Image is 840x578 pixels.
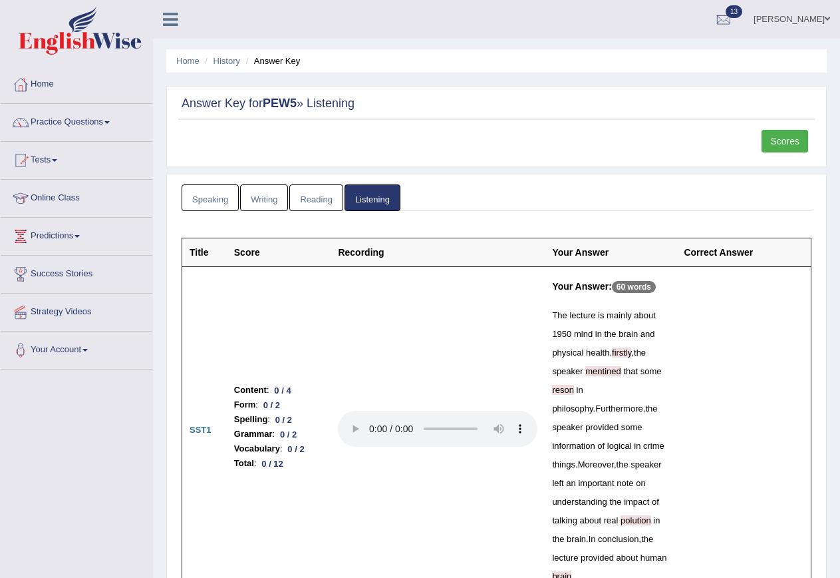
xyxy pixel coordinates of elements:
[263,97,297,110] strong: PEW5
[598,534,638,544] span: conclusion
[585,422,619,432] span: provided
[234,412,268,427] b: Spelling
[182,184,239,212] a: Speaking
[653,515,660,525] span: in
[176,56,200,66] a: Home
[289,184,343,212] a: Reading
[597,441,605,451] span: of
[634,441,640,451] span: in
[595,404,643,414] span: Furthermore
[1,66,152,99] a: Home
[636,478,645,488] span: on
[1,142,152,175] a: Tests
[762,130,808,152] a: Scores
[619,329,638,339] span: brain
[552,459,575,469] span: things
[726,5,742,18] span: 13
[182,238,227,267] th: Title
[190,425,211,435] b: SST1
[598,310,604,320] span: is
[640,366,662,376] span: some
[182,97,811,111] h2: Answer Key for » Listening
[234,398,256,412] b: Form
[552,329,571,339] span: 1950
[234,456,324,471] li: :
[243,55,301,67] li: Answer Key
[612,281,656,293] p: 60 words
[234,383,267,398] b: Content
[676,238,811,267] th: Correct Answer
[634,348,646,358] span: the
[578,459,614,469] span: Moreover
[604,515,619,525] span: real
[634,310,656,320] span: about
[234,427,324,441] li: :
[617,459,629,469] span: the
[577,385,583,395] span: in
[617,478,633,488] span: note
[578,478,614,488] span: important
[1,218,152,251] a: Predictions
[585,366,621,376] span: Possible spelling mistake found. (did you mean: mentioned)
[234,383,324,398] li: :
[569,310,595,320] span: lecture
[234,456,254,471] b: Total
[213,56,240,66] a: History
[1,104,152,137] a: Practice Questions
[589,534,596,544] span: In
[612,348,631,358] span: This sentence does not start with an uppercase letter. (did you mean: Firstly)
[552,422,583,432] span: speaker
[234,412,324,427] li: :
[552,366,583,376] span: speaker
[234,398,324,412] li: :
[552,385,574,395] span: Possible spelling mistake found. (did you mean: reason)
[586,348,609,358] span: health
[234,441,280,456] b: Vocabulary
[609,497,621,507] span: the
[552,404,593,414] span: philosophy
[269,384,297,398] div: 0 / 4
[234,441,324,456] li: :
[607,310,632,320] span: mainly
[580,515,602,525] span: about
[258,398,285,412] div: 0 / 2
[234,427,273,441] b: Grammar
[270,413,297,427] div: 0 / 2
[605,329,617,339] span: the
[652,497,659,507] span: of
[552,553,578,563] span: lecture
[345,184,400,212] a: Listening
[552,441,595,451] span: information
[566,478,575,488] span: an
[595,329,602,339] span: in
[640,553,667,563] span: human
[1,256,152,289] a: Success Stories
[1,294,152,327] a: Strategy Videos
[621,515,651,525] span: Possible spelling mistake found. (did you mean: solution)
[623,366,638,376] span: that
[630,459,661,469] span: speaker
[240,184,288,212] a: Writing
[621,422,642,432] span: some
[283,442,310,456] div: 0 / 2
[552,515,577,525] span: talking
[641,534,653,544] span: the
[1,332,152,365] a: Your Account
[607,441,632,451] span: logical
[545,238,676,267] th: Your Answer
[552,534,564,544] span: the
[567,534,586,544] span: brain
[552,348,583,358] span: physical
[617,553,638,563] span: about
[552,281,611,292] b: Your Answer:
[275,428,302,441] div: 0 / 2
[574,329,593,339] span: mind
[1,180,152,213] a: Online Class
[552,478,563,488] span: left
[227,238,331,267] th: Score
[552,310,567,320] span: The
[624,497,649,507] span: impact
[645,404,657,414] span: the
[552,497,607,507] span: understanding
[643,441,664,451] span: crime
